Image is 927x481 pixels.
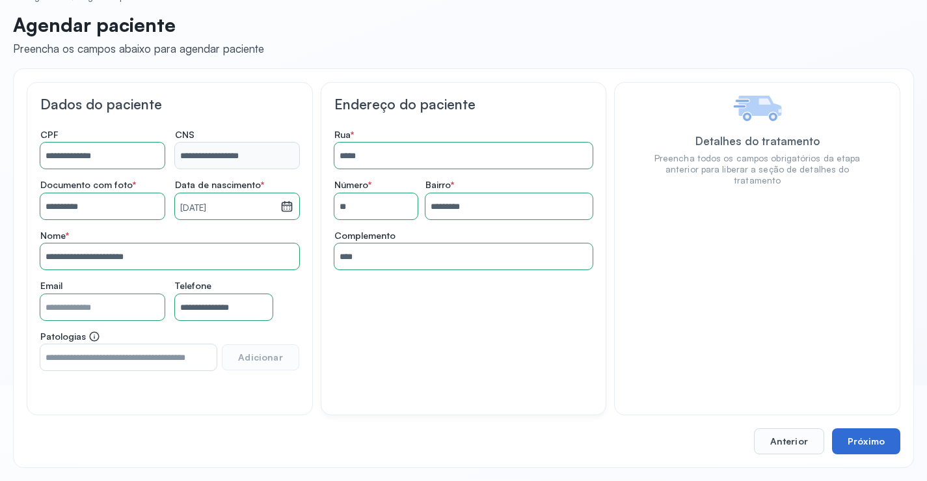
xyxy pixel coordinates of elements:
span: Documento com foto [40,179,136,191]
span: Telefone [175,280,211,292]
span: Complemento [334,230,396,241]
h3: Dados do paciente [40,96,299,113]
button: Adicionar [222,344,299,370]
span: Data de nascimento [175,179,264,191]
button: Próximo [832,428,900,454]
div: Preencha todos os campos obrigatórios da etapa anterior para liberar a seção de detalhes do trata... [654,153,861,186]
span: Email [40,280,62,292]
div: Preencha os campos abaixo para agendar paciente [13,42,264,55]
span: CNS [175,129,195,141]
span: Número [334,179,371,191]
span: Rua [334,129,354,141]
p: Agendar paciente [13,13,264,36]
small: [DATE] [180,202,275,215]
span: Patologias [40,331,100,342]
span: Nome [40,230,69,241]
img: Imagem de Detalhes do tratamento [733,96,782,121]
button: Anterior [754,428,824,454]
span: Bairro [425,179,454,191]
h3: Endereço do paciente [334,96,593,113]
div: Detalhes do tratamento [695,134,820,148]
span: CPF [40,129,59,141]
